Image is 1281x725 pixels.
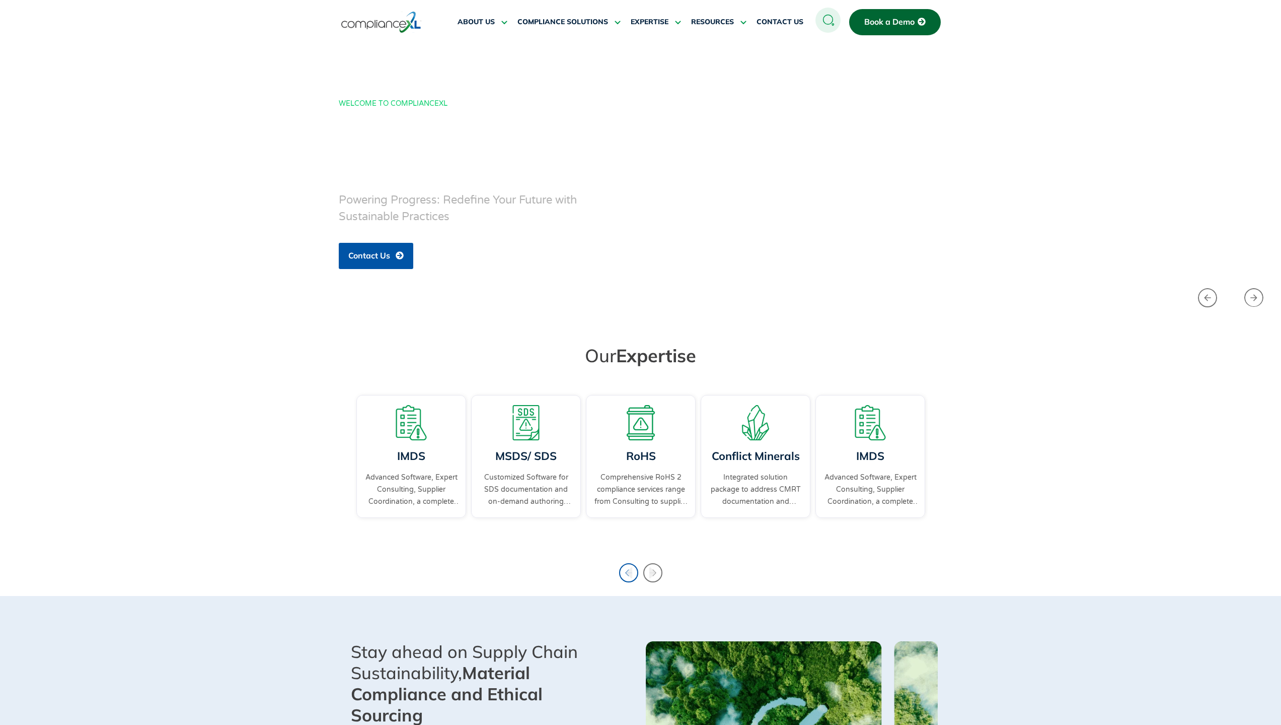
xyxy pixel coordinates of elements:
[469,392,583,541] div: 4 / 4
[856,449,884,463] a: IMDS
[348,251,390,260] span: Contact Us
[631,18,668,27] span: EXPERTISE
[339,100,940,108] div: WELCOME TO COMPLIANCEXL
[757,18,803,27] span: CONTACT US
[631,10,681,34] a: EXPERTISE
[738,405,773,440] img: A representation of minerals
[583,392,698,541] div: 1 / 4
[458,10,507,34] a: ABOUT US
[698,392,813,541] div: 2 / 4
[339,243,413,269] a: Contact Us
[623,405,658,440] img: A board with a warning sign
[354,392,469,541] div: 3 / 4
[757,10,803,34] a: CONTACT US
[341,11,421,34] img: logo-one.svg
[691,10,746,34] a: RESOURCES
[643,563,662,582] div: Next slide
[517,18,608,27] span: COMPLIANCE SOLUTIONS
[364,472,458,508] a: Advanced Software, Expert Consulting, Supplier Coordination, a complete IMDS solution.
[619,563,638,582] div: Previous slide
[455,99,470,108] span: ───
[709,472,802,508] a: Integrated solution package to address CMRT documentation and supplier engagement.
[397,449,425,463] a: IMDS
[813,392,928,541] div: 3 / 4
[359,344,923,367] h2: Our
[711,449,799,463] a: Conflict Minerals
[339,193,577,223] span: Powering Progress: Redefine Your Future with Sustainable Practices
[691,18,734,27] span: RESOURCES
[354,392,928,541] div: Carousel | Horizontal scrolling: Arrow Left & Right
[823,472,917,508] a: Advanced Software, Expert Consulting, Supplier Coordination, a complete IMDS solution.
[495,449,557,463] a: MSDS/ SDS
[849,9,941,35] a: Book a Demo
[517,10,621,34] a: COMPLIANCE SOLUTIONS
[508,405,544,440] img: A warning board with SDS displaying
[616,344,696,367] span: Expertise
[339,115,943,184] h1: Sustainability/ ESG
[394,405,429,440] img: A list board with a warning
[594,472,688,508] a: Comprehensive RoHS 2 compliance services range from Consulting to supplier engagement...
[864,18,915,27] span: Book a Demo
[479,472,573,508] a: Customized Software for SDS documentation and on-demand authoring services
[626,449,655,463] a: RoHS
[458,18,495,27] span: ABOUT US
[853,405,888,440] img: A list board with a warning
